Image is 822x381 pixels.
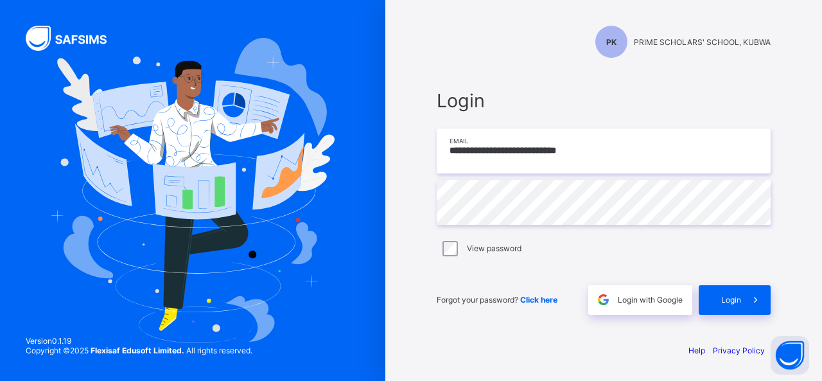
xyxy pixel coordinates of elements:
span: PRIME SCHOLARS' SCHOOL, KUBWA [634,37,771,47]
span: Version 0.1.19 [26,336,252,346]
strong: Flexisaf Edusoft Limited. [91,346,184,355]
span: Login [437,89,771,112]
a: Click here [520,295,557,305]
img: SAFSIMS Logo [26,26,122,51]
label: View password [467,244,521,253]
span: PK [606,37,616,47]
a: Privacy Policy [713,346,765,355]
span: Copyright © 2025 All rights reserved. [26,346,252,355]
span: Login with Google [618,295,683,305]
img: google.396cfc9801f0270233282035f929180a.svg [596,292,611,307]
button: Open asap [771,336,809,375]
span: Forgot your password? [437,295,557,305]
img: Hero Image [51,38,334,342]
a: Help [688,346,705,355]
span: Login [721,295,741,305]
